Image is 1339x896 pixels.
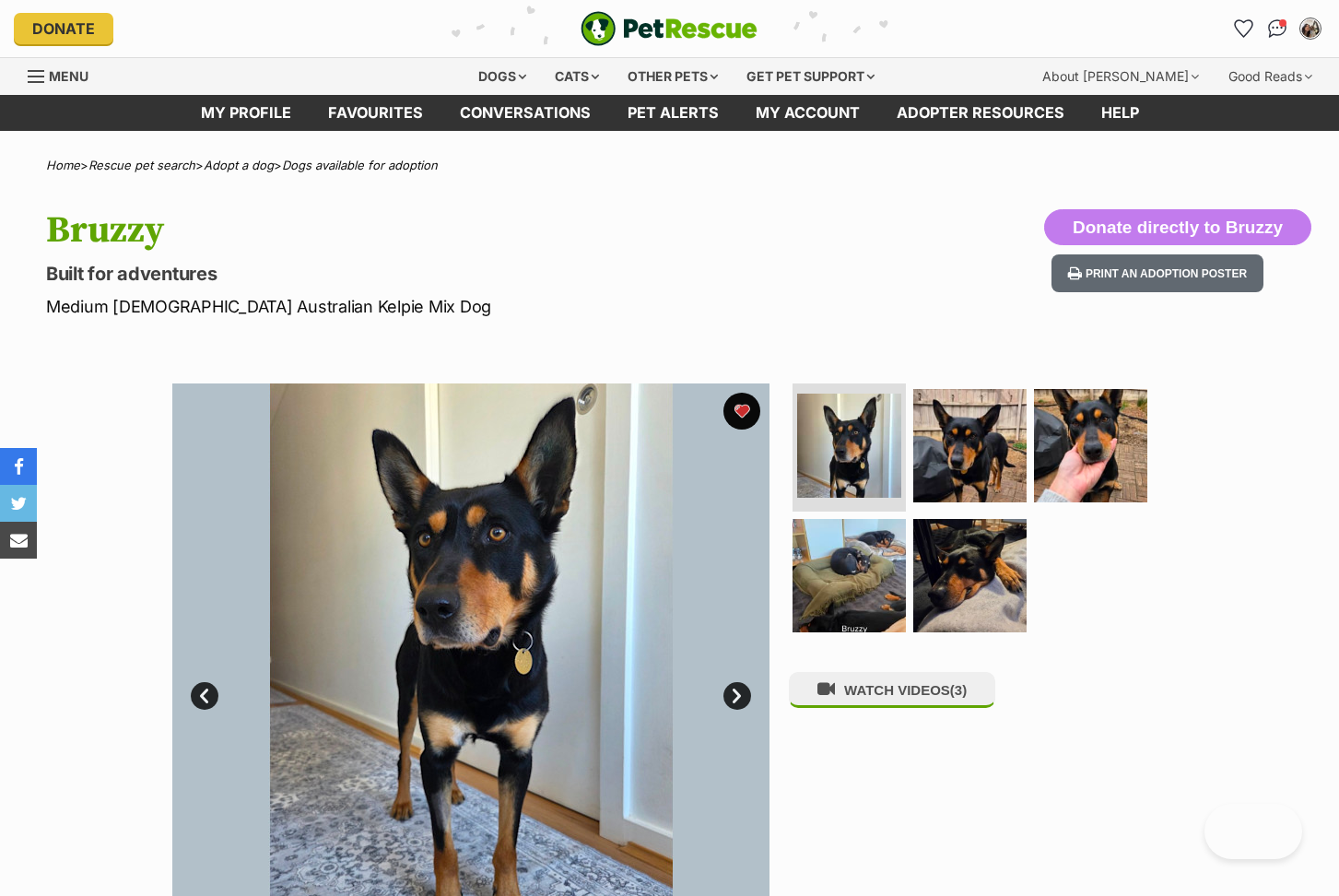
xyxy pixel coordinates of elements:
[542,58,612,95] div: Cats
[878,95,1083,131] a: Adopter resources
[581,11,758,46] img: logo-e224e6f780fb5917bec1dbf3a21bbac754714ae5b6737aabdf751b685950b380.svg
[1044,209,1311,246] button: Donate directly to Bruzzy
[913,519,1027,632] img: Photo of Bruzzy
[1263,14,1292,43] a: Conversations
[615,58,731,95] div: Other pets
[465,58,539,95] div: Dogs
[737,95,878,131] a: My account
[1296,14,1325,43] button: My account
[49,68,88,84] span: Menu
[1229,14,1325,43] ul: Account quick links
[797,394,901,498] img: Photo of Bruzzy
[1204,804,1302,859] iframe: Help Scout Beacon - Open
[14,13,113,44] a: Donate
[182,95,310,131] a: My profile
[723,393,760,430] button: favourite
[204,158,274,172] a: Adopt a dog
[1051,254,1263,292] button: Print an adoption poster
[1083,95,1157,131] a: Help
[282,158,438,172] a: Dogs available for adoption
[46,209,816,252] h1: Bruzzy
[46,294,816,319] p: Medium [DEMOGRAPHIC_DATA] Australian Kelpie Mix Dog
[1268,19,1287,38] img: chat-41dd97257d64d25036548639549fe6c8038ab92f7586957e7f3b1b290dea8141.svg
[1229,14,1259,43] a: Favourites
[581,11,758,46] a: PetRescue
[441,95,609,131] a: conversations
[609,95,737,131] a: Pet alerts
[310,95,441,131] a: Favourites
[734,58,887,95] div: Get pet support
[28,58,101,91] a: Menu
[723,682,751,710] a: Next
[46,261,816,287] p: Built for adventures
[88,158,195,172] a: Rescue pet search
[46,158,80,172] a: Home
[789,672,995,708] button: WATCH VIDEOS(3)
[191,682,218,710] a: Prev
[1301,19,1320,38] img: Isa profile pic
[1034,389,1147,502] img: Photo of Bruzzy
[793,519,906,632] img: Photo of Bruzzy
[950,682,967,698] span: (3)
[913,389,1027,502] img: Photo of Bruzzy
[1216,58,1325,95] div: Good Reads
[1029,58,1212,95] div: About [PERSON_NAME]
